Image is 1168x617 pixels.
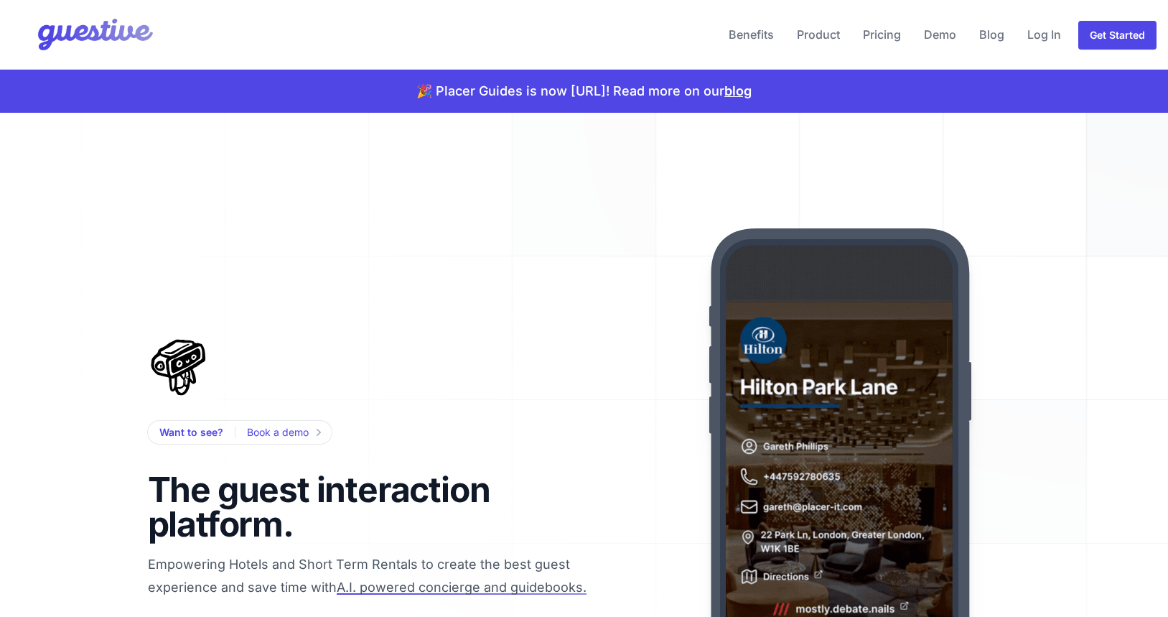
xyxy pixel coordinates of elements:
[247,424,320,441] a: Book a demo
[337,580,587,595] span: A.I. powered concierge and guidebooks.
[724,83,752,98] a: blog
[1022,17,1067,52] a: Log In
[973,17,1010,52] a: Blog
[1078,21,1157,50] a: Get Started
[416,81,752,101] p: 🎉 Placer Guides is now [URL]! Read more on our
[11,6,156,63] img: Your Company
[723,17,780,52] a: Benefits
[918,17,962,52] a: Demo
[791,17,846,52] a: Product
[857,17,907,52] a: Pricing
[148,473,515,542] h1: The guest interaction platform.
